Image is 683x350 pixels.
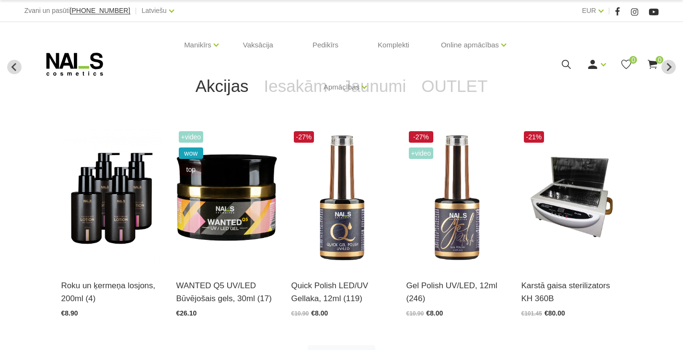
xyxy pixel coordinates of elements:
[24,5,130,17] div: Zvani un pasūti
[521,279,622,305] a: Karstā gaisa sterilizators KH 360B
[544,309,565,317] span: €80.00
[291,279,392,305] a: Quick Polish LED/UV Gellaka, 12ml (119)
[179,147,204,159] span: wow
[305,22,346,68] a: Pedikīrs
[441,26,499,64] a: Online apmācības
[179,164,204,175] span: top
[70,7,130,14] a: [PHONE_NUMBER]
[409,131,434,143] span: -27%
[524,131,544,143] span: -21%
[311,309,328,317] span: €8.00
[294,131,314,143] span: -27%
[179,131,204,143] span: +Video
[291,129,392,267] img: Ātri, ērti un vienkārši!Intensīvi pigmentēta gellaka, kas perfekti klājas arī vienā slānī, tādā v...
[409,147,434,159] span: +Video
[582,5,596,16] a: EUR
[176,309,197,317] span: €26.10
[620,58,632,70] a: 0
[184,26,211,64] a: Manikīrs
[647,58,659,70] a: 0
[135,5,137,17] span: |
[235,22,281,68] a: Vaksācija
[521,129,622,267] img: Karstā gaisa sterilizatoru var izmantot skaistumkopšanas salonos, manikīra kabinetos, ēdināšanas ...
[629,56,637,64] span: 0
[142,5,167,16] a: Latviešu
[176,129,277,267] img: Gels WANTED NAILS cosmetics tehniķu komanda ir radījusi gelu, kas ilgi jau ir katra meistara mekl...
[656,56,663,64] span: 0
[176,279,277,305] a: WANTED Q5 UV/LED Būvējošais gels, 30ml (17)
[406,310,424,317] span: €10.90
[426,309,443,317] span: €8.00
[61,129,162,267] img: BAROJOŠS roku un ķermeņa LOSJONSBALI COCONUT barojošs roku un ķermeņa losjons paredzēts jebkura t...
[324,68,359,106] a: Apmācības
[406,279,507,305] a: Gel Polish UV/LED, 12ml (246)
[61,279,162,305] a: Roku un ķermeņa losjons, 200ml (4)
[521,310,542,317] span: €101.45
[608,5,610,17] span: |
[370,22,417,68] a: Komplekti
[61,309,78,317] span: €8.90
[406,129,507,267] img: Ilgnoturīga, intensīvi pigmentēta gellaka. Viegli klājas, lieliski žūst, nesaraujas, neatkāpjas n...
[291,310,309,317] span: €10.90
